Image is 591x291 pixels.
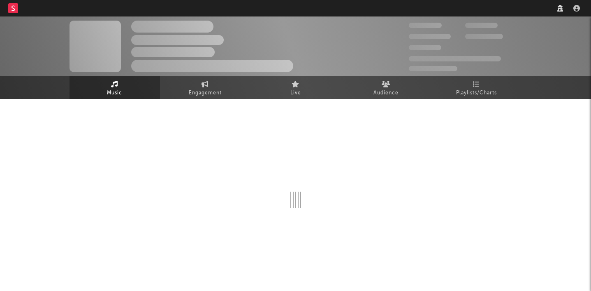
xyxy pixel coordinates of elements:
span: 50,000,000 Monthly Listeners [409,56,501,61]
span: Engagement [189,88,222,98]
span: 100,000 [465,23,498,28]
span: 300,000 [409,23,442,28]
a: Engagement [160,76,250,99]
span: Music [107,88,122,98]
span: 100,000 [409,45,441,50]
span: Playlists/Charts [456,88,497,98]
a: Live [250,76,341,99]
span: 1,000,000 [465,34,503,39]
span: Audience [373,88,399,98]
span: Live [290,88,301,98]
span: Jump Score: 85.0 [409,66,457,71]
span: 50,000,000 [409,34,451,39]
a: Audience [341,76,431,99]
a: Music [70,76,160,99]
a: Playlists/Charts [431,76,522,99]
